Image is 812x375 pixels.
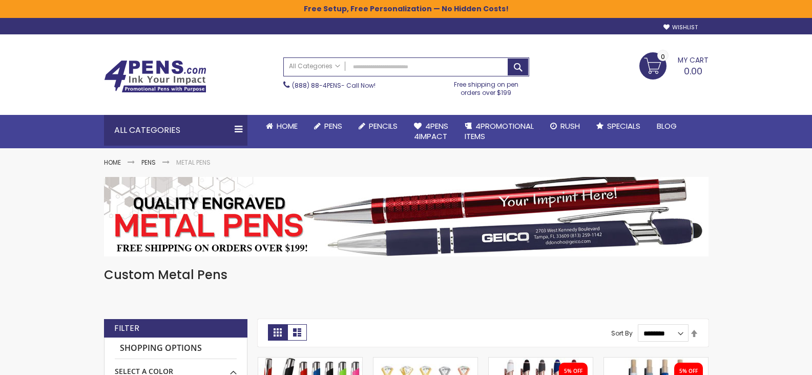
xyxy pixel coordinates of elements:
[611,329,633,338] label: Sort By
[489,357,593,366] a: Custom Lexi Rose Gold Stylus Soft Touch Recycled Aluminum Pen
[104,158,121,167] a: Home
[369,121,398,131] span: Pencils
[268,324,287,341] strong: Grid
[649,115,685,137] a: Blog
[104,60,206,93] img: 4Pens Custom Pens and Promotional Products
[560,121,580,131] span: Rush
[465,121,534,142] span: 4PROMOTIONAL ITEMS
[639,52,709,78] a: 0.00 0
[176,158,211,167] strong: Metal Pens
[542,115,588,137] a: Rush
[456,115,542,148] a: 4PROMOTIONALITEMS
[564,368,582,375] div: 5% OFF
[324,121,342,131] span: Pens
[114,323,139,334] strong: Filter
[350,115,406,137] a: Pencils
[414,121,448,142] span: 4Pens 4impact
[588,115,649,137] a: Specials
[679,368,698,375] div: 5% OFF
[258,115,306,137] a: Home
[292,81,341,90] a: (888) 88-4PENS
[657,121,677,131] span: Blog
[406,115,456,148] a: 4Pens4impact
[104,267,709,283] h1: Custom Metal Pens
[443,76,529,97] div: Free shipping on pen orders over $199
[104,115,247,146] div: All Categories
[607,121,640,131] span: Specials
[373,357,477,366] a: Personalized Diamond-III Crystal Clear Brass Pen
[306,115,350,137] a: Pens
[141,158,156,167] a: Pens
[292,81,376,90] span: - Call Now!
[684,65,702,77] span: 0.00
[661,52,665,62] span: 0
[604,357,708,366] a: Eco-Friendly Aluminum Bali Satin Soft Touch Gel Click Pen
[284,58,345,75] a: All Categories
[289,62,340,70] span: All Categories
[663,24,698,31] a: Wishlist
[104,177,709,256] img: Metal Pens
[258,357,362,366] a: Paramount Custom Metal Stylus® Pens -Special Offer
[115,338,237,360] strong: Shopping Options
[277,121,298,131] span: Home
